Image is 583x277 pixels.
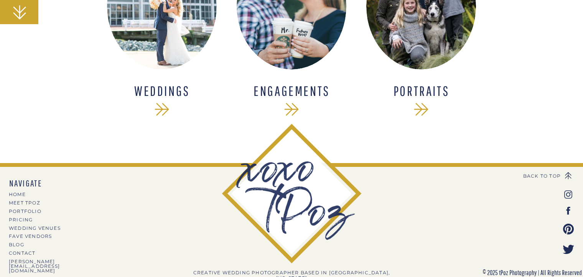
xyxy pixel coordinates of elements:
[9,218,76,222] a: PRICING
[9,234,76,238] a: Fave Vendors
[9,242,76,247] a: BLOG
[9,178,76,188] nav: NAVIGATE
[9,209,76,213] a: PORTFOLIO
[371,84,471,99] a: Portraits
[9,192,76,196] a: HOME
[9,226,76,230] a: Wedding Venues
[242,84,342,99] a: ENGAGEMENTS
[9,251,94,255] a: CONTACT
[180,270,403,275] h3: Creative wedding photographer Based in [GEOGRAPHIC_DATA], [US_STATE]
[9,201,76,205] a: MEET tPoz
[9,259,94,264] a: [PERSON_NAME][EMAIL_ADDRESS][DOMAIN_NAME]
[112,84,212,99] a: WEDDINGS
[513,173,561,178] a: BACK TO TOP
